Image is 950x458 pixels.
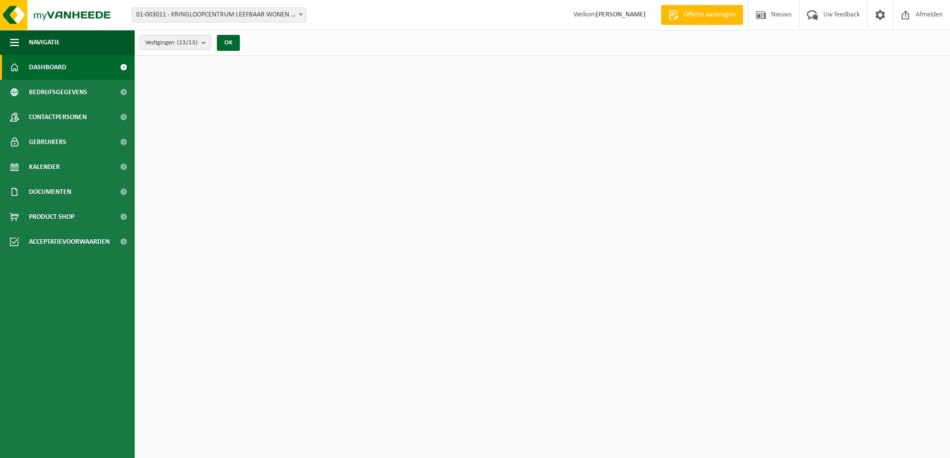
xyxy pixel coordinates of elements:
[661,5,743,25] a: Offerte aanvragen
[29,80,87,105] span: Bedrijfsgegevens
[132,8,306,22] span: 01-003011 - KRINGLOOPCENTRUM LEEFBAAR WONEN - RUDDERVOORDE
[29,154,60,179] span: Kalender
[132,7,306,22] span: 01-003011 - KRINGLOOPCENTRUM LEEFBAAR WONEN - RUDDERVOORDE
[140,35,211,50] button: Vestigingen(13/13)
[29,30,60,55] span: Navigatie
[29,105,87,130] span: Contactpersonen
[177,39,197,46] count: (13/13)
[596,11,646,18] strong: [PERSON_NAME]
[681,10,738,20] span: Offerte aanvragen
[29,204,74,229] span: Product Shop
[29,55,66,80] span: Dashboard
[29,179,71,204] span: Documenten
[217,35,240,51] button: OK
[145,35,197,50] span: Vestigingen
[29,130,66,154] span: Gebruikers
[29,229,110,254] span: Acceptatievoorwaarden
[5,436,167,458] iframe: chat widget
